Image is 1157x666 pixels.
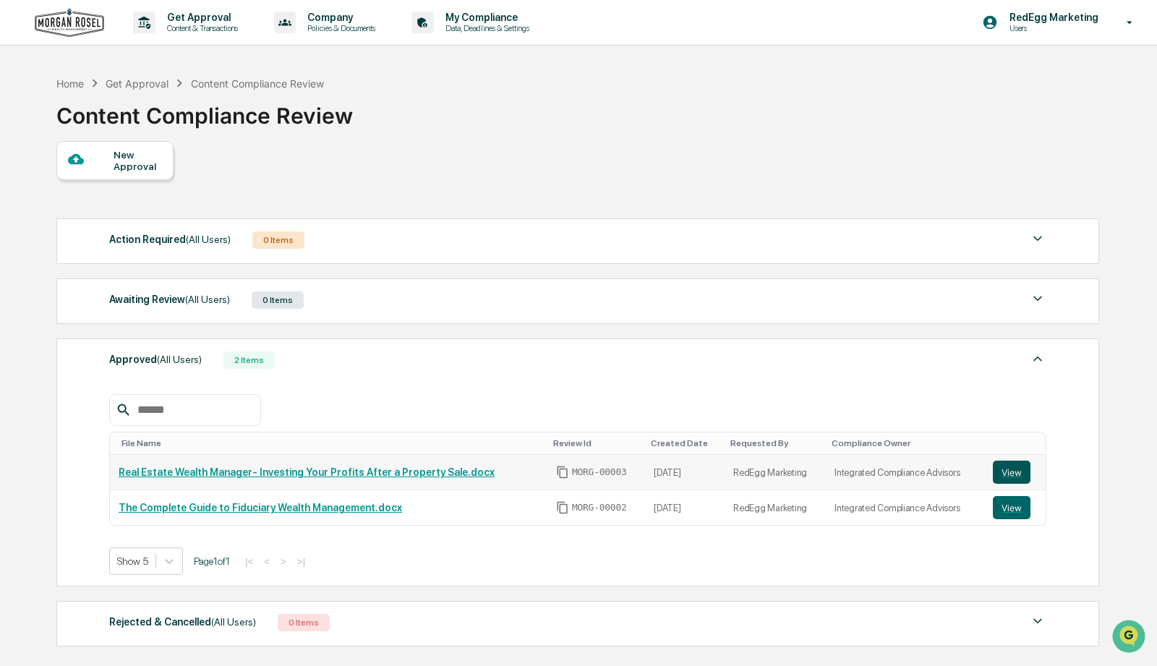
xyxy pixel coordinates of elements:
div: 0 Items [252,231,304,249]
div: Toggle SortBy [651,438,719,448]
span: (All Users) [211,616,256,628]
span: Copy Id [556,501,569,514]
p: Company [296,12,383,23]
a: 🗄️Attestations [99,176,185,202]
div: 0 Items [278,614,330,631]
span: MORG-00002 [572,502,627,513]
a: View [993,461,1037,484]
img: logo [35,8,104,38]
p: Users [998,23,1106,33]
div: 🔎 [14,211,26,223]
div: Action Required [109,230,231,249]
div: Start new chat [49,111,237,125]
div: Toggle SortBy [996,438,1040,448]
div: Awaiting Review [109,290,230,309]
div: Content Compliance Review [191,77,324,90]
span: Attestations [119,182,179,197]
span: Preclearance [29,182,93,197]
div: 🖐️ [14,184,26,195]
p: Content & Transactions [155,23,245,33]
img: caret [1029,290,1046,307]
div: Approved [109,350,202,369]
img: caret [1029,612,1046,630]
button: |< [241,555,257,568]
p: Get Approval [155,12,245,23]
td: Integrated Compliance Advisors [826,455,984,490]
a: Powered byPylon [102,244,175,256]
button: View [993,461,1030,484]
a: The Complete Guide to Fiduciary Wealth Management.docx [119,502,402,513]
p: Policies & Documents [296,23,383,33]
span: Data Lookup [29,210,91,224]
img: caret [1029,350,1046,367]
span: MORG-00003 [572,466,627,478]
div: Toggle SortBy [121,438,542,448]
span: Copy Id [556,466,569,479]
span: (All Users) [185,294,230,305]
a: Real Estate Wealth Manager- Investing Your Profits After a Property Sale.docx [119,466,495,478]
td: [DATE] [645,455,725,490]
img: caret [1029,230,1046,247]
div: Toggle SortBy [553,438,639,448]
div: 0 Items [252,291,304,309]
div: Toggle SortBy [832,438,978,448]
button: > [276,555,291,568]
div: Get Approval [106,77,168,90]
div: Home [56,77,84,90]
td: Integrated Compliance Advisors [826,490,984,525]
div: We're available if you need us! [49,125,183,137]
a: 🖐️Preclearance [9,176,99,202]
span: (All Users) [157,354,202,365]
td: [DATE] [645,490,725,525]
span: Page 1 of 1 [194,555,230,567]
a: View [993,496,1037,519]
p: My Compliance [434,12,537,23]
td: RedEgg Marketing [725,455,826,490]
div: Content Compliance Review [56,91,353,129]
div: Toggle SortBy [730,438,820,448]
button: < [260,555,274,568]
iframe: Open customer support [1111,618,1150,657]
button: >| [293,555,309,568]
span: Pylon [144,245,175,256]
div: 🗄️ [105,184,116,195]
p: RedEgg Marketing [998,12,1106,23]
p: Data, Deadlines & Settings [434,23,537,33]
div: 2 Items [223,351,275,369]
button: View [993,496,1030,519]
span: (All Users) [186,234,231,245]
a: 🔎Data Lookup [9,204,97,230]
button: Start new chat [246,115,263,132]
div: New Approval [114,149,162,172]
div: Rejected & Cancelled [109,612,256,631]
td: RedEgg Marketing [725,490,826,525]
img: 1746055101610-c473b297-6a78-478c-a979-82029cc54cd1 [14,111,40,137]
p: How can we help? [14,30,263,54]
